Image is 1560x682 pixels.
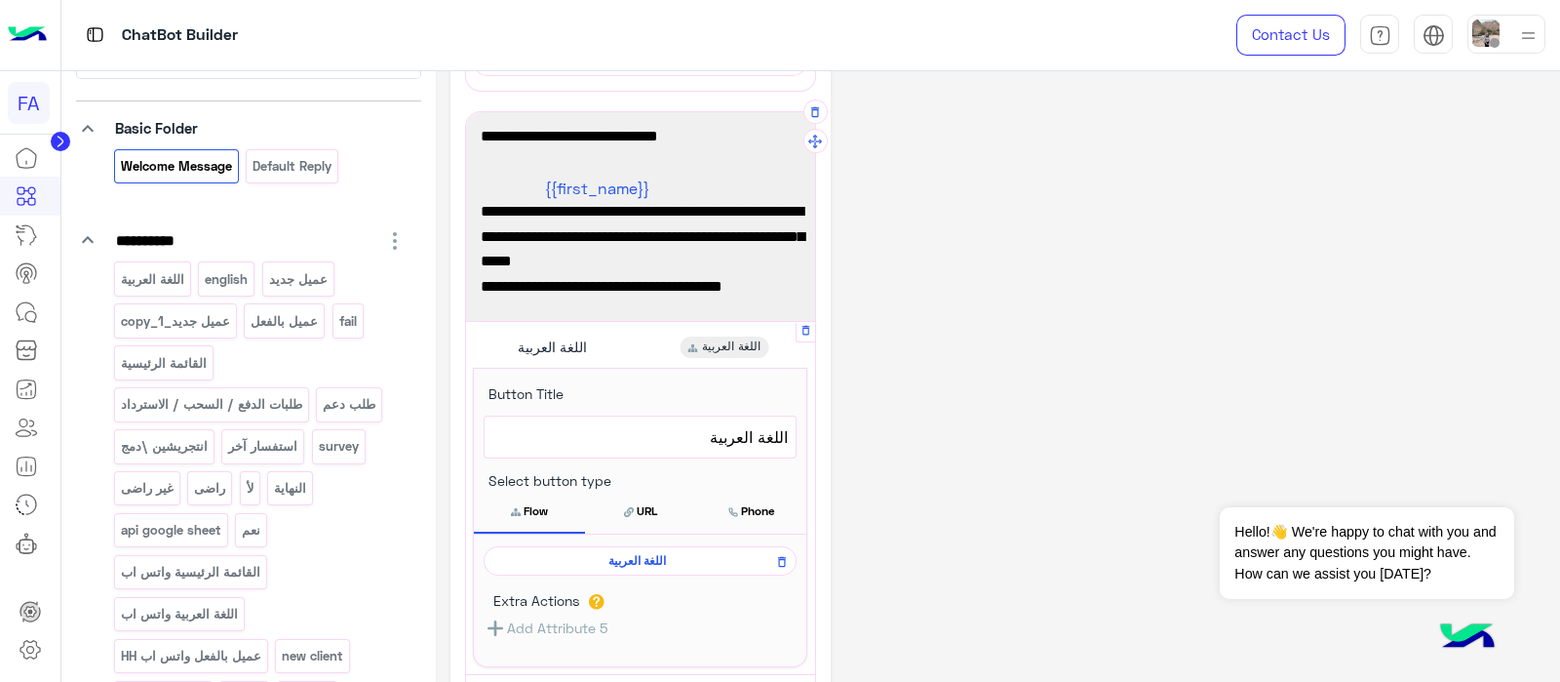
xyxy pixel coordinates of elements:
p: النهاية [273,477,308,500]
span: اللغة العربية [518,339,587,356]
span: اللغة العربية [492,424,788,450]
button: Flow [474,491,585,532]
img: hulul-logo.png [1433,604,1501,672]
button: Drag [803,129,828,153]
div: Delete Message Button [796,323,815,342]
img: profile [1516,23,1540,48]
p: راضى [193,477,227,500]
span: Basic Folder [115,119,198,137]
span: Please choose your preferred language. 💁 [481,251,800,301]
p: اللغة العربية [119,268,185,291]
p: Default reply [252,155,333,178]
img: tab [83,22,107,47]
p: عميل جديد [267,268,329,291]
p: Welcome Message [119,155,233,178]
p: api google sheet [119,519,222,542]
a: tab [1360,15,1399,56]
p: القائمة الرئيسية [119,352,208,375]
img: userImage [1472,20,1500,47]
span: Button Title [474,385,564,402]
p: طلبات الدفع / السحب / الاسترداد [119,393,303,416]
p: استفسار آخر [227,435,299,458]
i: keyboard_arrow_down [76,117,99,140]
img: tab [1423,24,1445,47]
p: القائمة الرئيسية واتس اب [119,561,261,583]
p: انتجريشين \دمج [119,435,209,458]
button: URL [585,491,696,532]
div: اللغة العربية [680,337,768,358]
p: ChatBot Builder [122,22,238,49]
p: لأ [245,477,254,500]
button: Add Attribute 5 [484,616,607,640]
p: new client [281,645,345,667]
p: english [204,268,250,291]
p: غير راضى [119,477,175,500]
button: Delete Message [803,100,828,124]
p: طلب دعم [322,393,377,416]
div: اللغة العربية [484,546,797,576]
span: اللغة العربية [494,552,779,570]
p: اللغة العربية واتس اب [119,603,239,625]
span: Select button type [474,472,611,489]
img: Logo [8,15,47,56]
span: اللغة العربية [702,339,760,356]
p: نعم [241,519,262,542]
span: {{first_name}} [545,179,649,197]
div: FA [8,82,50,124]
label: Extra Actions [493,593,579,609]
a: Contact Us [1236,15,1345,56]
button: Remove Flow [769,549,794,574]
p: عميل بالفعل واتس اب HH [119,645,262,667]
p: survey [317,435,360,458]
img: tab [1369,24,1391,47]
p: عميل بالفعل [250,310,320,333]
p: fail [337,310,358,333]
span: Welcome to Fawaterak. 😊 The top choice for entrepreneurs to simplify selling and online payment. 💳 [481,176,800,251]
p: عميل جديد_copy_1 [119,310,231,333]
button: Phone [696,491,807,532]
i: keyboard_arrow_down [76,228,99,252]
span: Hello!👋 We're happy to chat with you and answer any questions you might have. How can we assist y... [1220,507,1513,599]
